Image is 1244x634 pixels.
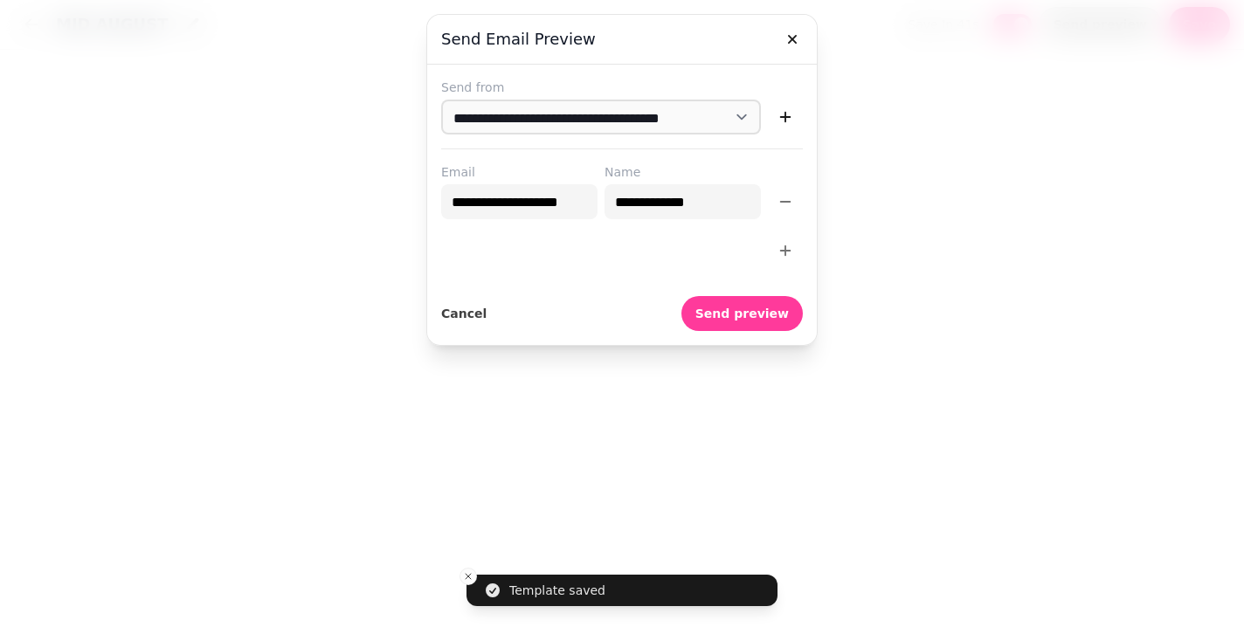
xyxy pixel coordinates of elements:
[681,296,803,331] button: Send preview
[441,163,598,181] label: Email
[441,296,487,331] button: Cancel
[695,307,789,320] span: Send preview
[441,79,803,96] label: Send from
[441,307,487,320] span: Cancel
[441,29,803,50] h3: Send email preview
[605,163,761,181] label: Name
